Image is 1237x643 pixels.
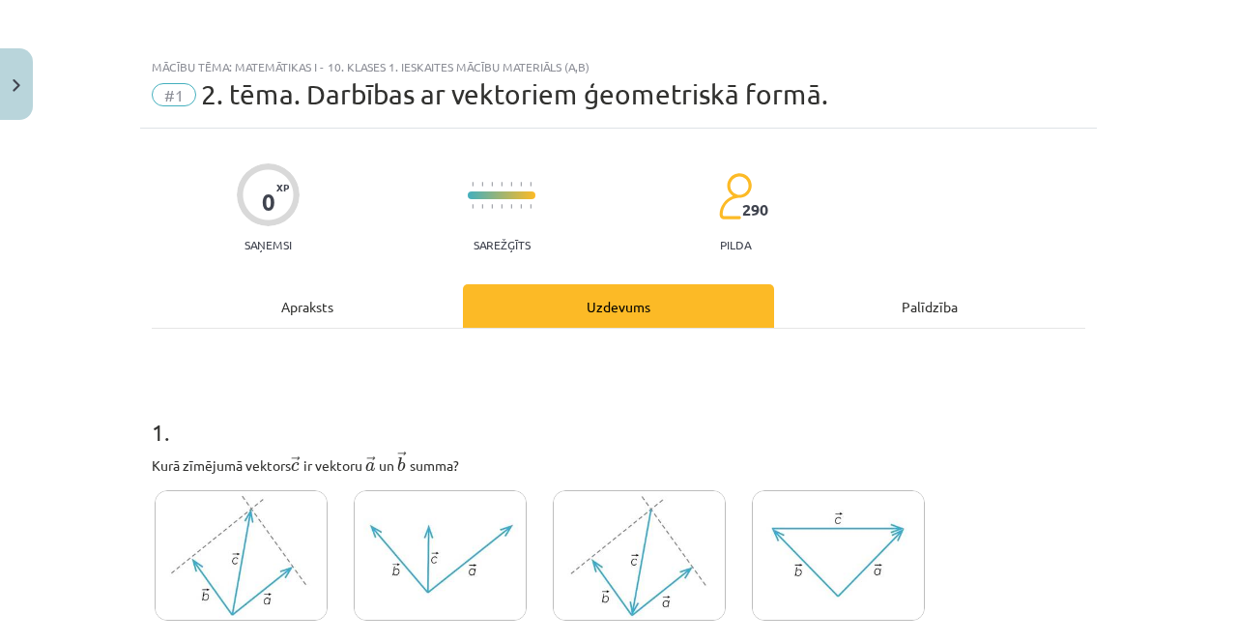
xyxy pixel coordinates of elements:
[152,451,1085,476] p: Kurā zīmējumā vektors ﻿ ir vektoru ﻿ un ﻿ ﻿ summa?
[501,182,503,187] img: icon-short-line-57e1e144782c952c97e751825c79c345078a6d821885a25fce030b3d8c18986b.svg
[474,238,531,251] p: Sarežģīts
[201,78,828,110] span: 2. tēma. Darbības ar vektoriem ģeometriskā formā.
[510,204,512,209] img: icon-short-line-57e1e144782c952c97e751825c79c345078a6d821885a25fce030b3d8c18986b.svg
[520,204,522,209] img: icon-short-line-57e1e144782c952c97e751825c79c345078a6d821885a25fce030b3d8c18986b.svg
[291,456,301,470] span: →
[472,204,474,209] img: icon-short-line-57e1e144782c952c97e751825c79c345078a6d821885a25fce030b3d8c18986b.svg
[742,201,768,219] span: 290
[397,457,405,472] span: b
[481,182,483,187] img: icon-short-line-57e1e144782c952c97e751825c79c345078a6d821885a25fce030b3d8c18986b.svg
[152,385,1085,445] h1: 1 .
[152,83,196,106] span: #1
[152,284,463,328] div: Apraksts
[262,189,275,216] div: 0
[553,490,726,621] img: image138.jpg
[520,182,522,187] img: icon-short-line-57e1e144782c952c97e751825c79c345078a6d821885a25fce030b3d8c18986b.svg
[481,204,483,209] img: icon-short-line-57e1e144782c952c97e751825c79c345078a6d821885a25fce030b3d8c18986b.svg
[276,182,289,192] span: XP
[530,182,532,187] img: icon-short-line-57e1e144782c952c97e751825c79c345078a6d821885a25fce030b3d8c18986b.svg
[354,490,527,621] img: image134.jpg
[472,182,474,187] img: icon-short-line-57e1e144782c952c97e751825c79c345078a6d821885a25fce030b3d8c18986b.svg
[291,462,300,472] span: c
[752,490,925,621] img: image132.jpg
[397,452,407,465] span: →
[152,60,1085,73] div: Mācību tēma: Matemātikas i - 10. klases 1. ieskaites mācību materiāls (a,b)
[155,490,328,621] img: image136.jpg
[366,456,376,470] span: →
[463,284,774,328] div: Uzdevums
[530,204,532,209] img: icon-short-line-57e1e144782c952c97e751825c79c345078a6d821885a25fce030b3d8c18986b.svg
[13,79,20,92] img: icon-close-lesson-0947bae3869378f0d4975bcd49f059093ad1ed9edebbc8119c70593378902aed.svg
[720,238,751,251] p: pilda
[501,204,503,209] img: icon-short-line-57e1e144782c952c97e751825c79c345078a6d821885a25fce030b3d8c18986b.svg
[491,182,493,187] img: icon-short-line-57e1e144782c952c97e751825c79c345078a6d821885a25fce030b3d8c18986b.svg
[774,284,1085,328] div: Palīdzība
[365,462,375,472] span: a
[510,182,512,187] img: icon-short-line-57e1e144782c952c97e751825c79c345078a6d821885a25fce030b3d8c18986b.svg
[491,204,493,209] img: icon-short-line-57e1e144782c952c97e751825c79c345078a6d821885a25fce030b3d8c18986b.svg
[718,172,752,220] img: students-c634bb4e5e11cddfef0936a35e636f08e4e9abd3cc4e673bd6f9a4125e45ecb1.svg
[237,238,300,251] p: Saņemsi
